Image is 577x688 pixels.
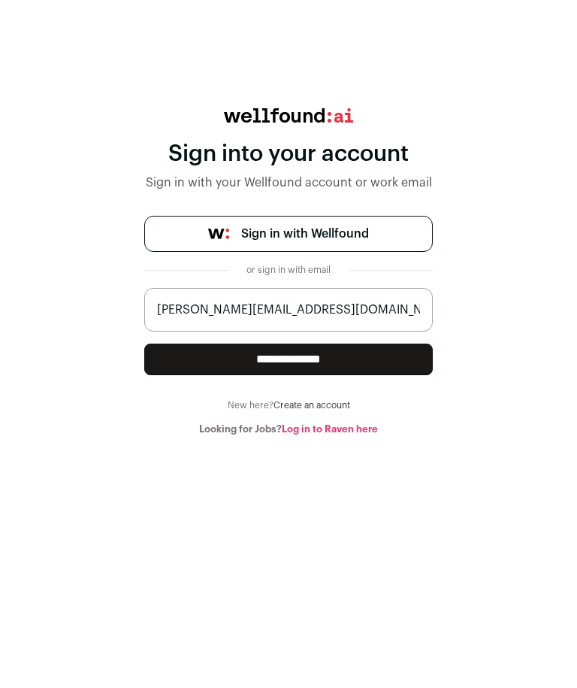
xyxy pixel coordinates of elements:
[144,174,433,192] div: Sign in with your Wellfound account or work email
[144,423,433,435] div: Looking for Jobs?
[224,108,353,123] img: wellfound:ai
[241,225,369,243] span: Sign in with Wellfound
[144,399,433,411] div: New here?
[240,264,337,276] div: or sign in with email
[144,216,433,252] a: Sign in with Wellfound
[273,401,350,410] a: Create an account
[144,288,433,332] input: name@work-email.com
[144,141,433,168] div: Sign into your account
[282,424,378,434] a: Log in to Raven here
[208,229,229,239] img: wellfound-symbol-flush-black-fb3c872781a75f747ccb3a119075da62bfe97bd399995f84a933054e44a575c4.png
